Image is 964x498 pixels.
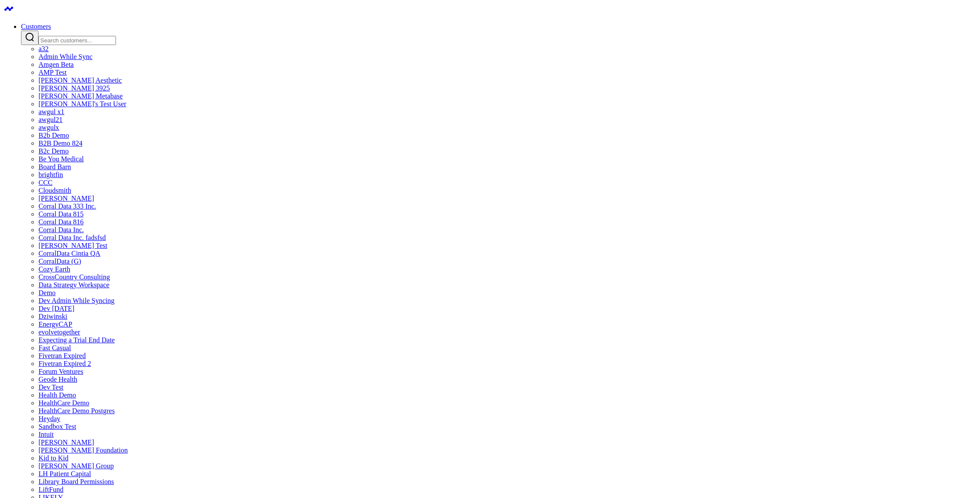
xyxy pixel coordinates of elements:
[39,289,56,296] a: Demo
[39,454,68,462] a: Kid to Kid
[39,281,109,289] a: Data Strategy Workspace
[39,258,81,265] a: CorralData (G)
[39,61,74,68] a: Amgen Beta
[39,100,126,108] a: [PERSON_NAME]'s Test User
[39,45,49,52] a: a32
[39,313,67,320] a: Dziwinski
[39,360,91,367] a: Fivetran Expired 2
[39,210,84,218] a: Corral Data 815
[39,116,63,123] a: awgul21
[39,139,82,147] a: B2B Demo 824
[39,195,94,202] a: [PERSON_NAME]
[39,320,72,328] a: EnergyCAP
[39,368,83,375] a: Forum Ventures
[39,202,96,210] a: Corral Data 333 Inc.
[39,336,115,344] a: Expecting a Trial End Date
[39,92,123,100] a: [PERSON_NAME] Metabase
[39,423,76,430] a: Sandbox Test
[39,108,64,115] a: awgul x1
[39,155,84,163] a: Be You Medical
[39,399,89,407] a: HealthCare Demo
[39,69,67,76] a: AMP Test
[39,462,114,470] a: [PERSON_NAME] Group
[39,431,54,438] a: Intuit
[39,391,76,399] a: Health Demo
[39,84,110,92] a: [PERSON_NAME] 3925
[39,273,110,281] a: CrossCountry Consulting
[39,328,80,336] a: evolvetogether
[39,163,71,171] a: Board Barn
[39,187,71,194] a: Cloudsmith
[39,234,106,241] a: Corral Data Inc. fadsfsd
[39,179,53,186] a: CCC
[39,305,74,312] a: Dev [DATE]
[39,446,128,454] a: [PERSON_NAME] Foundation
[39,486,63,493] a: LiftFund
[39,53,92,60] a: Admin While Sync
[39,218,84,226] a: Corral Data 816
[39,171,63,178] a: brightfin
[21,31,39,45] button: Search customers button
[39,407,115,414] a: HealthCare Demo Postgres
[39,226,84,233] a: Corral Data Inc.
[39,36,116,45] input: Search customers input
[39,265,70,273] a: Cozy Earth
[39,470,91,477] a: LH Patient Capital
[39,439,94,446] a: [PERSON_NAME]
[39,124,59,131] a: awgulx
[39,415,60,422] a: Heyday
[21,23,51,30] a: Customers
[39,147,69,155] a: B2c Demo
[39,77,122,84] a: [PERSON_NAME] Aesthetic
[39,297,114,304] a: Dev Admin While Syncing
[39,376,77,383] a: Geode Health
[39,478,114,485] a: Library Board Permissions
[39,383,63,391] a: Dev Test
[39,344,71,352] a: Fast Casual
[39,250,100,257] a: CorralData Cintia QA
[39,352,86,359] a: Fivetran Expired
[39,132,69,139] a: B2b Demo
[39,242,107,249] a: [PERSON_NAME] Test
